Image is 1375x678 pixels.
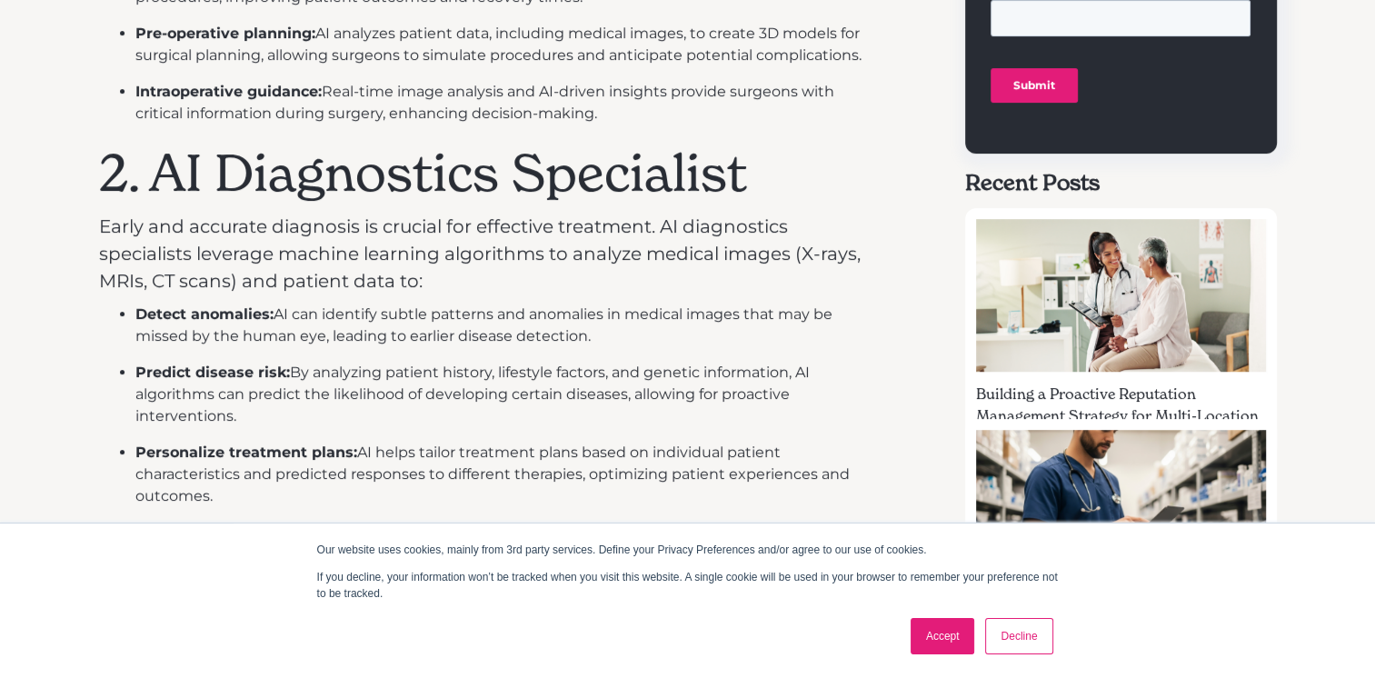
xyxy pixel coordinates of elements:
a: Decline [985,618,1052,654]
p: Early and accurate diagnosis is crucial for effective treatment. AI diagnostics specialists lever... [99,213,877,294]
h5: Recent Posts [965,168,1276,199]
a: How Online Reviews Influence New Patient Acquisition in Healthcare [965,419,1276,623]
strong: Detect anomalies: [135,305,274,323]
p: If you decline, your information won’t be tracked when you visit this website. A single cookie wi... [317,569,1059,602]
a: Accept [911,618,975,654]
strong: Pre-operative planning: [135,25,315,42]
li: AI analyzes patient data, including medical images, to create 3D models for surgical planning, al... [135,23,877,66]
strong: Personalize treatment plans: [135,444,357,461]
div: Building a Proactive Reputation Management Strategy for Multi-Location Practices [976,383,1265,448]
a: Building a Proactive Reputation Management Strategy for Multi-Location Practices [965,208,1276,412]
li: Real-time image analysis and AI-driven insights provide surgeons with critical information during... [135,81,877,125]
li: By analyzing patient history, lifestyle factors, and genetic information, AI algorithms can predi... [135,362,877,427]
p: Our website uses cookies, mainly from 3rd party services. Define your Privacy Preferences and/or ... [317,542,1059,558]
h1: 2. AI Diagnostics Specialist [99,143,877,204]
li: AI helps tailor treatment plans based on individual patient characteristics and predicted respons... [135,442,877,507]
strong: Intraoperative guidance: [135,83,322,100]
li: AI can identify subtle patterns and anomalies in medical images that may be missed by the human e... [135,304,877,347]
strong: Predict disease risk: [135,364,290,381]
